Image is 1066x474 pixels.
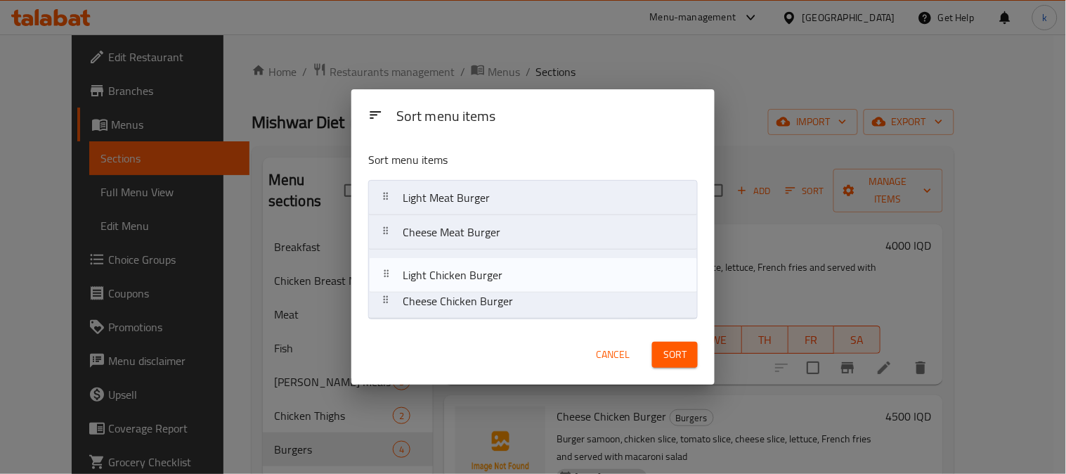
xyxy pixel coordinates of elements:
div: Sort menu items [391,101,703,133]
span: Sort [663,346,687,364]
span: Cancel [596,346,630,364]
button: Sort [652,342,698,368]
button: Cancel [590,342,635,368]
p: Sort menu items [368,151,630,169]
